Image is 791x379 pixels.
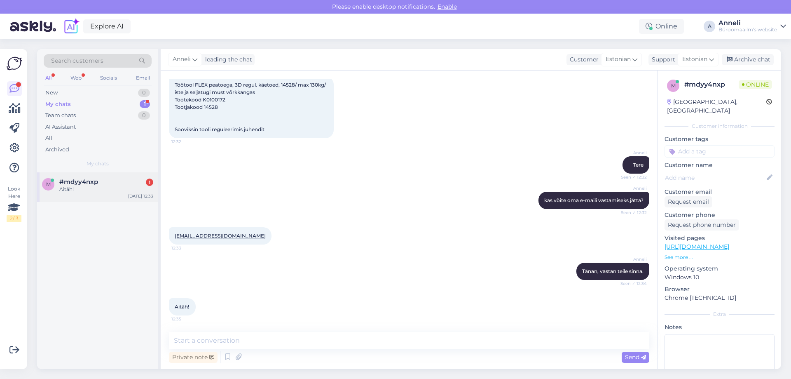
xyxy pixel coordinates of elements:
div: Team chats [45,111,76,120]
span: 12:32 [171,139,202,145]
div: [DATE] 12:33 [128,193,153,199]
p: Visited pages [665,234,775,242]
div: 2 / 3 [7,215,21,222]
div: Archived [45,146,69,154]
a: [URL][DOMAIN_NAME] [665,243,729,250]
span: My chats [87,160,109,167]
div: # mdyy4nxp [684,80,739,89]
span: Anneli [173,55,191,64]
a: [EMAIL_ADDRESS][DOMAIN_NAME] [175,233,266,239]
span: Enable [435,3,459,10]
div: Private note [169,352,218,363]
div: New [45,89,58,97]
span: Estonian [682,55,707,64]
div: Customer information [665,122,775,130]
p: Windows 10 [665,273,775,282]
p: See more ... [665,254,775,261]
div: 1 [146,179,153,186]
div: [GEOGRAPHIC_DATA], [GEOGRAPHIC_DATA] [667,98,766,115]
div: Anneli [718,20,777,26]
div: A [704,21,715,32]
div: leading the chat [202,55,252,64]
div: Online [639,19,684,34]
p: Customer phone [665,211,775,219]
div: Socials [98,73,119,83]
div: My chats [45,100,71,108]
p: Customer tags [665,135,775,144]
div: Archive chat [722,54,774,65]
div: Request email [665,196,712,207]
p: Browser [665,285,775,294]
div: Look Here [7,185,21,222]
div: Extra [665,311,775,318]
span: Anneli [616,256,647,262]
p: Operating system [665,264,775,273]
p: Customer name [665,161,775,169]
p: Notes [665,323,775,332]
span: Online [739,80,772,89]
p: Customer email [665,188,775,196]
input: Add a tag [665,145,775,158]
span: m [671,82,676,89]
div: 0 [138,89,150,97]
div: All [45,134,52,142]
span: Send [625,353,646,361]
p: Chrome [TECHNICAL_ID] [665,294,775,302]
span: Seen ✓ 12:34 [616,280,647,287]
span: Anneli [616,185,647,191]
span: Töötool FLEX peatoega, 3D regul. käetoed, 14528/ max 130kg/ iste ja seljatugi must võrkkangas Too... [175,82,327,132]
div: 1 [140,100,150,108]
div: Support [648,55,675,64]
div: Aitäh! [59,186,153,193]
div: 0 [138,111,150,120]
span: Tere [633,162,644,168]
div: All [44,73,53,83]
span: Tänan, vastan teile sinna. [582,268,644,274]
div: Email [134,73,152,83]
input: Add name [665,173,765,182]
a: AnneliBüroomaailm's website [718,20,786,33]
span: Seen ✓ 12:32 [616,210,647,216]
img: Askly Logo [7,56,22,71]
span: Seen ✓ 12:32 [616,174,647,180]
span: Anneli [616,150,647,156]
a: Explore AI [83,19,131,33]
img: explore-ai [63,18,80,35]
div: AI Assistant [45,123,76,131]
span: kas võite oma e-maili vastamiseks jätta? [544,197,644,203]
span: #mdyy4nxp [59,178,98,186]
span: m [46,181,51,187]
div: Web [69,73,83,83]
span: 12:33 [171,245,202,251]
span: Aitäh! [175,304,189,310]
div: Customer [566,55,599,64]
div: Büroomaailm's website [718,26,777,33]
span: 12:35 [171,316,202,322]
div: Request phone number [665,219,739,231]
span: Estonian [606,55,631,64]
span: Search customers [51,56,103,65]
